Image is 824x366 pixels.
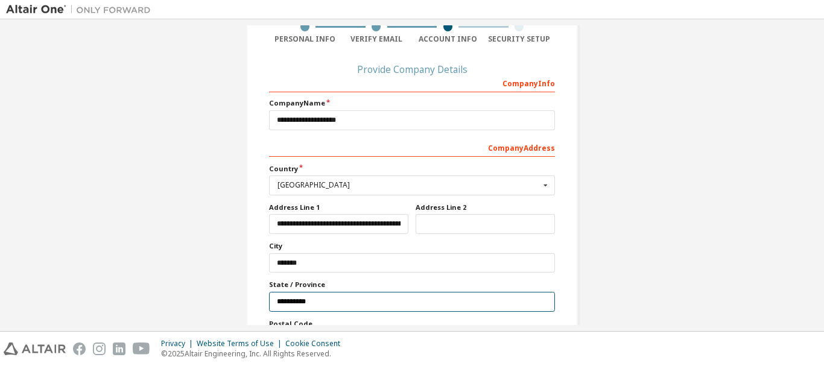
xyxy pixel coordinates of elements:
div: Verify Email [341,34,413,44]
div: Cookie Consent [285,339,347,349]
div: Provide Company Details [269,66,555,73]
div: Website Terms of Use [197,339,285,349]
label: Company Name [269,98,555,108]
img: altair_logo.svg [4,342,66,355]
img: facebook.svg [73,342,86,355]
label: Country [269,164,555,174]
div: [GEOGRAPHIC_DATA] [277,181,540,189]
p: © 2025 Altair Engineering, Inc. All Rights Reserved. [161,349,347,359]
label: Address Line 2 [416,203,555,212]
img: linkedin.svg [113,342,125,355]
div: Security Setup [484,34,556,44]
div: Company Address [269,137,555,157]
div: Personal Info [269,34,341,44]
label: State / Province [269,280,555,289]
div: Company Info [269,73,555,92]
div: Privacy [161,339,197,349]
img: youtube.svg [133,342,150,355]
div: Account Info [412,34,484,44]
label: Postal Code [269,319,555,329]
img: instagram.svg [93,342,106,355]
label: Address Line 1 [269,203,408,212]
img: Altair One [6,4,157,16]
label: City [269,241,555,251]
